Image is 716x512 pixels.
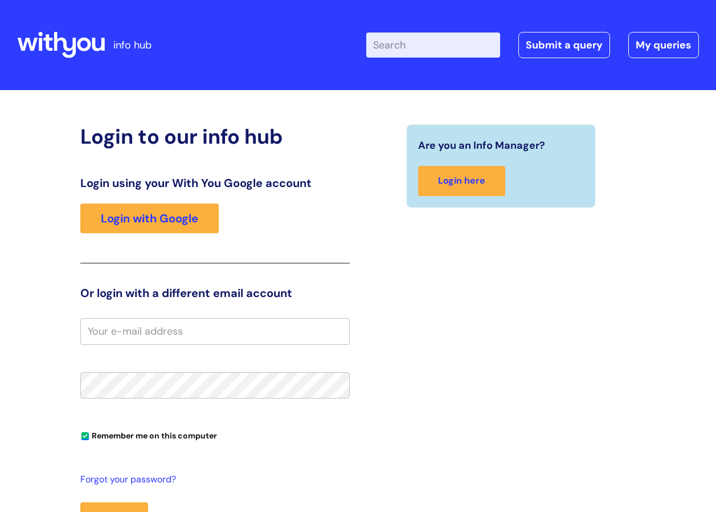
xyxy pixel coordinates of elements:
h3: Login using your With You Google account [80,176,350,190]
div: You can uncheck this option if you're logging in from a shared device [80,426,350,444]
input: Search [366,32,500,58]
h3: Or login with a different email account [80,286,350,300]
a: Login here [418,166,505,196]
input: Your e-mail address [80,318,350,344]
a: Forgot your password? [80,472,344,488]
p: info hub [113,36,152,54]
a: My queries [628,32,699,58]
label: Remember me on this computer [80,428,217,441]
a: Login with Google [80,204,219,233]
a: Submit a query [518,32,610,58]
h2: Login to our info hub [80,124,350,149]
span: Are you an Info Manager? [418,136,545,155]
input: Remember me on this computer [81,433,89,440]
